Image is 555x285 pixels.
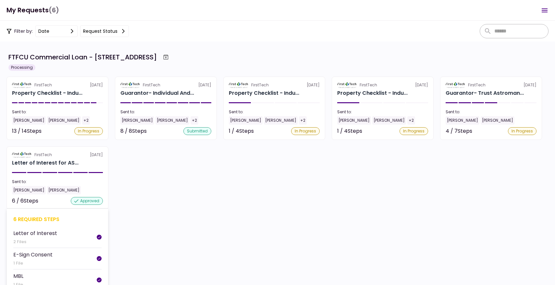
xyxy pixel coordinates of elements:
[229,127,254,135] div: 1 / 4 Steps
[229,82,320,88] div: [DATE]
[34,82,52,88] div: FirstTech
[35,25,78,37] button: date
[337,82,428,88] div: [DATE]
[8,52,157,62] div: FTFCU Commercial Loan - [STREET_ADDRESS]
[407,116,415,125] div: +2
[120,89,194,97] div: Guarantor- Individual Andrew Stroman
[446,89,524,97] div: Guarantor- Trust Astroman Irrevocable Trust
[12,152,103,158] div: [DATE]
[12,186,46,194] div: [PERSON_NAME]
[191,116,198,125] div: +2
[229,116,263,125] div: [PERSON_NAME]
[251,82,269,88] div: FirstTech
[508,127,536,135] div: In Progress
[143,82,160,88] div: FirstTech
[13,272,23,280] div: MBL
[12,109,103,115] div: Sent to:
[291,127,320,135] div: In Progress
[13,229,57,237] div: Letter of Interest
[160,51,172,63] button: Archive workflow
[446,109,536,115] div: Sent to:
[47,186,81,194] div: [PERSON_NAME]
[337,116,371,125] div: [PERSON_NAME]
[360,82,377,88] div: FirstTech
[446,82,465,88] img: Partner logo
[446,127,472,135] div: 4 / 7 Steps
[74,127,103,135] div: In Progress
[34,152,52,158] div: FirstTech
[12,89,82,97] div: Property Checklist - Industrial 1650 S Carbon Ave
[120,116,154,125] div: [PERSON_NAME]
[372,116,406,125] div: [PERSON_NAME]
[13,251,53,259] div: E-Sign Consent
[229,109,320,115] div: Sent to:
[12,82,103,88] div: [DATE]
[71,197,103,205] div: approved
[6,25,129,37] div: Filter by:
[468,82,486,88] div: FirstTech
[13,239,57,245] div: 2 Files
[120,109,211,115] div: Sent to:
[12,127,42,135] div: 13 / 14 Steps
[8,64,35,71] div: Processing
[337,82,357,88] img: Partner logo
[13,260,53,266] div: 1 File
[481,116,514,125] div: [PERSON_NAME]
[13,215,102,223] div: 6 required steps
[120,127,147,135] div: 8 / 8 Steps
[49,4,59,17] span: (6)
[12,197,38,205] div: 6 / 6 Steps
[337,127,362,135] div: 1 / 4 Steps
[120,82,140,88] img: Partner logo
[12,159,79,167] div: Letter of Interest for ASTRO PROPERTIES LLC 1650 S Carbon Ave Price UT
[229,89,299,97] div: Property Checklist - Industrial 175 West 3450 South
[6,4,59,17] h1: My Requests
[446,82,536,88] div: [DATE]
[400,127,428,135] div: In Progress
[38,28,49,35] div: date
[229,82,249,88] img: Partner logo
[12,116,46,125] div: [PERSON_NAME]
[12,82,32,88] img: Partner logo
[337,109,428,115] div: Sent to:
[264,116,298,125] div: [PERSON_NAME]
[446,116,479,125] div: [PERSON_NAME]
[120,82,211,88] div: [DATE]
[47,116,81,125] div: [PERSON_NAME]
[337,89,408,97] div: Property Checklist - Industrial 155 West 200 South
[299,116,307,125] div: +2
[80,25,129,37] button: Request status
[537,3,552,18] button: Open menu
[155,116,189,125] div: [PERSON_NAME]
[12,179,103,185] div: Sent to:
[183,127,211,135] div: submitted
[82,116,90,125] div: +2
[12,152,32,158] img: Partner logo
